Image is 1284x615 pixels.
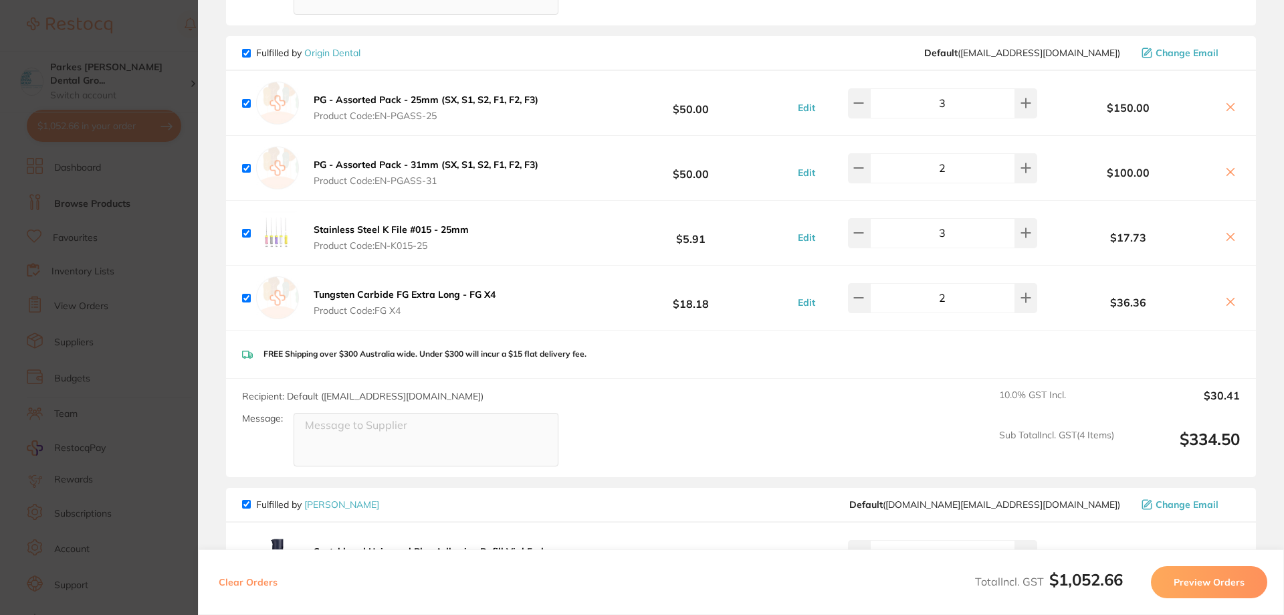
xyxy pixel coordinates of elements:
[304,47,360,59] a: Origin Dental
[591,286,790,311] b: $18.18
[314,110,538,121] span: Product Code: EN-PGASS-25
[314,159,538,171] b: PG - Assorted Pack - 31mm (SX, S1, S2, F1, F2, F3)
[794,232,819,244] button: Edit
[242,390,484,402] span: Recipient: Default ( [EMAIL_ADDRESS][DOMAIN_NAME] )
[1156,48,1218,58] span: Change Email
[263,349,586,359] p: FREE Shipping over $300 Australia wide. Under $300 will incur a $15 flat delivery fee.
[999,389,1114,419] span: 10.0 % GST Incl.
[591,91,790,116] b: $50.00
[1156,499,1218,510] span: Change Email
[849,499,1120,510] span: customer.care@henryschein.com.au
[794,167,819,179] button: Edit
[256,211,299,254] img: MWNiMjh0bQ
[310,159,542,187] button: PG - Assorted Pack - 31mm (SX, S1, S2, F1, F2, F3) Product Code:EN-PGASS-31
[256,533,299,576] img: eHh5MXZhdw
[1041,232,1216,244] b: $17.73
[975,575,1123,588] span: Total Incl. GST
[591,221,790,246] b: $5.91
[591,542,790,567] b: $160.73
[314,288,496,300] b: Tungsten Carbide FG Extra Long - FG X4
[310,94,542,122] button: PG - Assorted Pack - 25mm (SX, S1, S2, F1, F2, F3) Product Code:EN-PGASS-25
[849,499,883,511] b: Default
[310,288,500,317] button: Tungsten Carbide FG Extra Long - FG X4 Product Code:FG X4
[1049,569,1123,590] b: $1,052.66
[256,147,299,189] img: empty.jpg
[1125,430,1240,466] output: $334.50
[314,545,544,557] b: Scotchbond Universal Plus Adhesive Refill Vial 5ml
[924,48,1120,58] span: info@origindental.com.au
[591,156,790,181] b: $50.00
[314,175,538,186] span: Product Code: EN-PGASS-31
[1138,499,1240,511] button: Change Email
[215,566,282,598] button: Clear Orders
[256,48,360,58] p: Fulfilled by
[1041,296,1216,309] b: $36.36
[794,102,819,114] button: Edit
[1041,102,1216,114] b: $150.00
[242,413,283,424] label: Message:
[1125,389,1240,419] output: $30.41
[310,545,548,574] button: Scotchbond Universal Plus Adhesive Refill Vial 5ml Product Code:TM-41294
[310,224,473,252] button: Stainless Steel K File #015 - 25mm Product Code:EN-K015-25
[1151,566,1267,598] button: Preview Orders
[256,276,299,319] img: empty.jpg
[256,499,379,510] p: Fulfilled by
[924,47,958,59] b: Default
[1138,47,1240,59] button: Change Email
[256,82,299,124] img: empty.jpg
[314,94,538,106] b: PG - Assorted Pack - 25mm (SX, S1, S2, F1, F2, F3)
[999,430,1114,466] span: Sub Total Incl. GST ( 4 Items)
[314,305,496,316] span: Product Code: FG X4
[304,499,379,511] a: [PERSON_NAME]
[794,296,819,309] button: Edit
[1041,167,1216,179] b: $100.00
[314,224,469,236] b: Stainless Steel K File #015 - 25mm
[314,240,469,251] span: Product Code: EN-K015-25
